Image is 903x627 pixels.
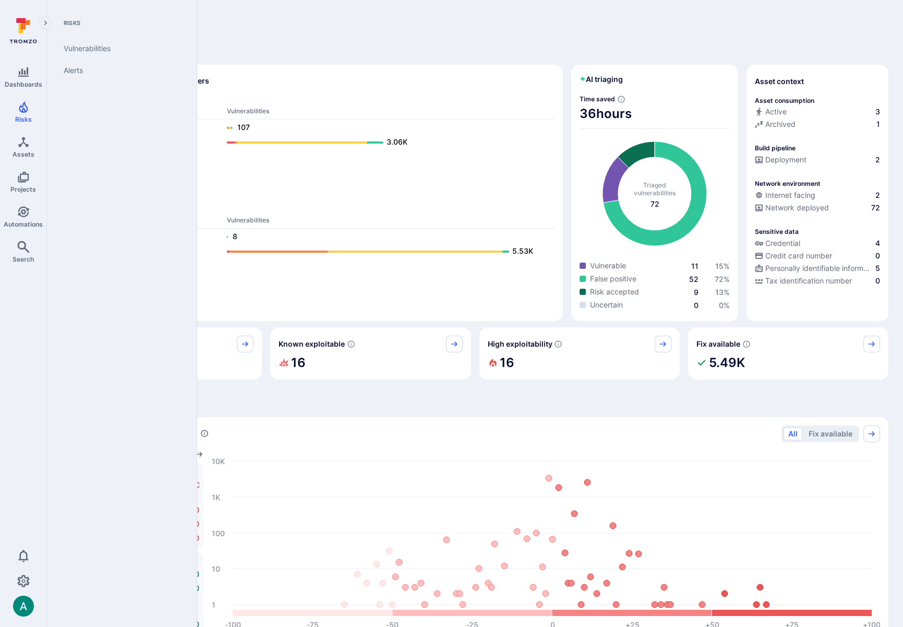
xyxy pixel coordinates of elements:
div: Tax identification number [755,276,852,286]
span: 0 % [719,301,730,310]
div: Evidence indicative of processing credit card numbers [755,251,880,263]
span: Known exploitable [279,339,345,349]
i: Expand navigation menu [42,19,49,28]
div: Known exploitable [270,327,471,380]
text: 10K [212,456,225,465]
button: All [784,428,802,440]
text: 3.06K [387,137,407,146]
a: Active3 [755,107,880,117]
a: 0 [694,301,699,310]
span: False positive [590,274,636,284]
span: 2 [875,190,880,200]
span: 3 [875,107,880,117]
div: Personally identifiable information (PII) [755,263,873,274]
button: Fix available [804,428,857,440]
div: Arjan Dehar [13,596,34,617]
span: Assets [13,150,34,158]
div: Internet facing [755,190,815,200]
span: High exploitability [488,339,552,349]
div: Fix available [688,327,888,380]
span: Prioritize [62,396,888,411]
a: 15% [715,262,730,270]
span: Active [765,107,787,117]
a: 8 [227,231,544,243]
div: Evidence that an asset is internet facing [755,190,880,203]
span: Time saved [580,95,615,103]
a: 72% [715,275,730,283]
div: Evidence indicative of processing personally identifiable information [755,263,880,276]
p: Asset consumption [755,97,814,104]
p: Build pipeline [755,144,796,152]
span: Dashboards [5,80,42,88]
span: Tax identification number [765,276,852,286]
span: 72 [871,203,880,213]
a: 107 [227,122,544,134]
span: Vulnerable [590,261,626,271]
div: Evidence that the asset is packaged and deployed somewhere [755,203,880,215]
span: 72 % [715,275,730,283]
a: Credential4 [755,238,880,249]
div: High exploitability [479,327,680,380]
a: 0% [719,301,730,310]
div: Active [755,107,787,117]
span: Dev scanners [70,94,555,102]
div: Archived [755,119,796,129]
a: Personally identifiable information (PII)5 [755,263,880,274]
span: Risks [55,19,184,27]
span: 0 [875,251,880,261]
div: Evidence indicative of handling user or service credentials [755,238,880,251]
span: Personally identifiable information (PII) [765,263,873,274]
a: Internet facing2 [755,190,880,200]
span: 52 [689,275,699,283]
div: Configured deployment pipeline [755,155,880,167]
span: Ops scanners [70,204,555,211]
h2: 5.49K [709,352,745,373]
a: Credit card number0 [755,251,880,261]
span: total [651,199,659,209]
a: Archived1 [755,119,880,129]
span: Deployment [765,155,806,165]
a: 5.53K [227,245,544,258]
svg: Estimated based on an average time of 30 mins needed to triage each vulnerability [617,95,625,103]
span: Internet facing [765,190,815,200]
a: 11 [691,262,699,270]
span: 4 [875,238,880,249]
span: Projects [10,185,36,193]
h2: AI triaging [580,74,623,85]
span: Credential [765,238,800,249]
span: 0 [875,276,880,286]
span: 36 hours [580,105,730,122]
a: Tax identification number0 [755,276,880,286]
span: 5 [875,263,880,274]
h2: 16 [500,352,514,373]
div: Evidence indicative of processing tax identification numbers [755,276,880,288]
text: 8 [233,232,237,241]
text: 100 [212,528,225,537]
a: 3.06K [227,136,544,149]
div: Credential [755,238,800,249]
span: Discover [62,44,888,58]
div: Number of vulnerabilities in status 'Open' 'Triaged' and 'In process' grouped by score [200,428,209,439]
span: Triaged vulnerabilities [634,181,676,197]
span: Archived [765,119,796,129]
img: ACg8ocLSa5mPYBaXNx3eFu_EmspyJX0laNWN7cXOFirfQ7srZveEpg=s96-c [13,596,34,617]
div: Code repository is archived [755,119,880,132]
svg: Confirmed exploitable by KEV [347,340,355,348]
span: Credit card number [765,251,832,261]
th: Vulnerabilities [226,216,555,229]
a: 9 [694,288,699,297]
th: Vulnerabilities [226,107,555,120]
span: 1 [876,119,880,129]
span: 13 % [715,288,730,297]
span: Asset context [755,76,804,87]
a: Network deployed72 [755,203,880,213]
span: Risks [15,115,32,123]
text: 107 [237,123,250,132]
text: 10 [212,564,220,573]
span: Uncertain [590,300,623,310]
div: Deployment [755,155,806,165]
span: 15 % [715,262,730,270]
